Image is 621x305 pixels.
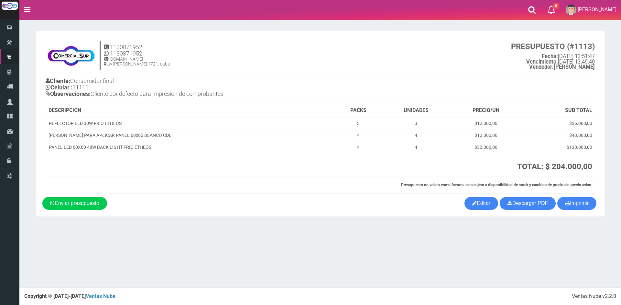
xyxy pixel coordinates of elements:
strong: Vendedor: [529,64,554,70]
td: PANEL LED 60X60 48W BACK LIGHT FRIO ETHEOS [46,141,334,153]
span: [PERSON_NAME] [578,6,616,13]
td: 4 [334,141,382,153]
b: Cliente: [46,77,70,84]
strong: Presupuesto no valido como factura, esta sujeto a disponibilidad de stock y cambios de precio sin... [401,183,592,187]
td: REFLECTOR LED 30W FRIO ETHEOS [46,117,334,129]
td: $36.000,00 [522,117,595,129]
td: $30.000,00 [450,141,522,153]
strong: Fecha: [542,53,558,59]
button: Imprimir [557,197,596,210]
b: Observaciones: [46,90,91,97]
strong: PRESUPUESTO (#1113) [511,42,595,51]
strong: TOTAL: $ 204.000,00 [517,162,592,171]
td: 4 [382,141,450,153]
th: DESCRIPCION [46,104,334,117]
h4: 1130871952 1130871952 [104,44,170,57]
th: SUB TOTAL [522,104,595,117]
td: 3 [334,117,382,129]
td: $120.000,00 [522,141,595,153]
th: UNIDADES [382,104,450,117]
img: User Image [566,5,576,15]
img: Z [46,42,96,68]
td: $48.000,00 [522,129,595,141]
td: 4 [382,129,450,141]
span: 6 [553,3,559,9]
small: [DATE] 13:51:47 [DATE] 13:49:40 [511,42,595,70]
span: Enviar presupuesto [55,200,99,206]
td: [PERSON_NAME] PARA APLICAR PANEL 60x60 BLANCO CDL [46,129,334,141]
strong: Vencimiento: [526,59,558,65]
div: Ventas Nube v2.2.0 [572,293,616,300]
th: PACKS [334,104,382,117]
b: [PERSON_NAME] [529,64,595,70]
td: $12.000,00 [450,129,522,141]
h5: [DOMAIN_NAME] av [PERSON_NAME] 1721, caba [104,57,170,67]
img: Logo grande [2,2,18,10]
td: $12.000,00 [450,117,522,129]
strong: Copyright © [DATE]-[DATE] [24,293,115,299]
a: Ventas Nube [86,293,115,299]
a: Enviar presupuesto [42,197,107,210]
th: PRECIO/UN [450,104,522,117]
a: Descargar PDF [500,197,556,210]
a: Editar [464,197,498,210]
b: Celular : [46,84,72,91]
td: 4 [334,129,382,141]
h4: Consumidor final 11111 Cliente por defecto para impresion de comprobantes [46,76,320,100]
td: 3 [382,117,450,129]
